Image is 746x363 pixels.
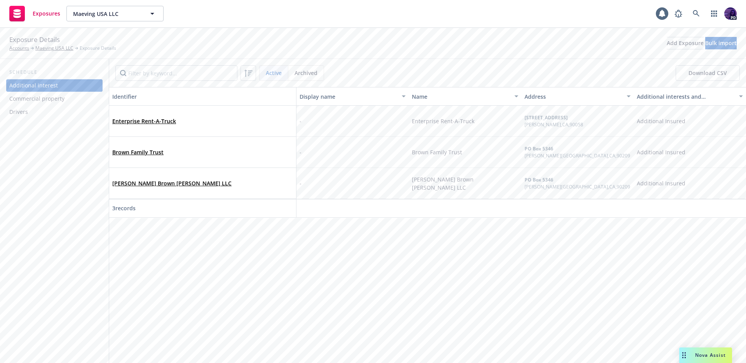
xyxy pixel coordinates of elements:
div: Schedule [6,68,103,76]
div: Identifier [112,92,293,101]
a: Exposures [6,3,63,24]
img: photo [724,7,737,20]
div: [PERSON_NAME] , CA , 90058 [525,121,583,128]
span: Brown Family Trust [412,148,462,156]
span: Additional Insured [637,117,685,125]
span: Additional Insured [637,179,685,187]
a: Drivers [6,106,103,118]
a: [PERSON_NAME] Brown [PERSON_NAME] LLC [112,180,232,187]
button: Nova Assist [679,347,732,363]
div: Commercial property [9,92,64,105]
button: Download CSV [676,65,740,81]
button: Identifier [109,87,296,106]
a: Enterprise Rent-A-Truck [112,117,176,125]
div: [PERSON_NAME][GEOGRAPHIC_DATA] , CA , 90209 [525,152,630,159]
div: Drivers [9,106,28,118]
span: Nova Assist [695,352,726,358]
a: Maeving USA LLC [35,45,73,52]
div: [PERSON_NAME][GEOGRAPHIC_DATA] , CA , 90209 [525,183,630,190]
a: Search [688,6,704,21]
a: Commercial property [6,92,103,105]
b: PO Box 5346 [525,176,553,183]
span: Additional Insured [637,148,685,156]
b: PO Box 5346 [525,145,553,152]
button: Name [409,87,521,106]
button: Display name [296,87,409,106]
span: Exposures [33,10,60,17]
div: Display name [300,92,397,101]
span: - [300,117,302,125]
span: [PERSON_NAME] Brown [PERSON_NAME] LLC [412,176,475,191]
span: - [300,148,302,156]
span: Exposure Details [9,35,60,45]
button: Additional interests and endorsements applied [634,87,746,106]
a: Switch app [706,6,722,21]
button: Maeving USA LLC [66,6,164,21]
div: Additional interests and endorsements applied [637,92,734,101]
span: Active [266,69,282,77]
div: Drag to move [679,347,689,363]
span: Archived [295,69,317,77]
button: Bulk import [705,37,737,49]
span: Maeving USA LLC [73,10,140,18]
button: Address [521,87,634,106]
span: Enterprise Rent-A-Truck [412,117,474,125]
a: Accounts [9,45,29,52]
div: Address [525,92,622,101]
button: Add Exposure [667,37,704,49]
input: Filter by keyword... [115,65,237,81]
div: Additional interest [9,79,58,92]
span: 3 records [112,204,136,212]
span: - [300,179,302,187]
a: Brown Family Trust [112,148,164,156]
a: Report a Bug [671,6,686,21]
b: [STREET_ADDRESS] [525,114,568,121]
a: Additional interest [6,79,103,92]
span: Exposure Details [80,45,116,52]
div: Name [412,92,509,101]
